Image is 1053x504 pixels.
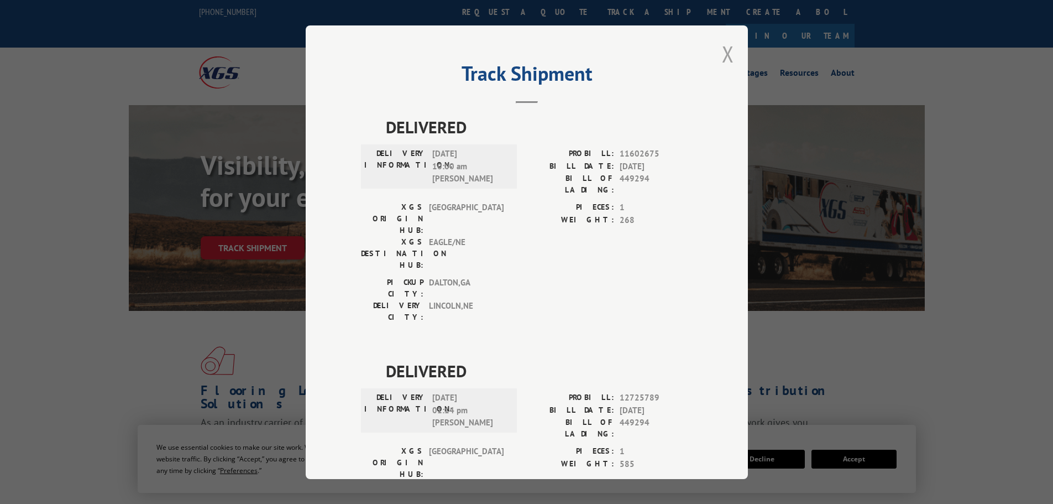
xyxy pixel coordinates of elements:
[386,115,693,139] span: DELIVERED
[620,173,693,196] span: 449294
[429,236,504,271] span: EAGLE/NE
[361,445,423,480] label: XGS ORIGIN HUB:
[429,445,504,480] span: [GEOGRAPHIC_DATA]
[527,214,614,226] label: WEIGHT:
[620,160,693,173] span: [DATE]
[527,173,614,196] label: BILL OF LADING:
[620,404,693,417] span: [DATE]
[527,404,614,417] label: BILL DATE:
[361,300,423,323] label: DELIVERY CITY:
[527,201,614,214] label: PIECES:
[527,148,614,160] label: PROBILL:
[429,201,504,236] span: [GEOGRAPHIC_DATA]
[620,392,693,404] span: 12725789
[361,201,423,236] label: XGS ORIGIN HUB:
[527,445,614,458] label: PIECES:
[620,201,693,214] span: 1
[364,392,427,429] label: DELIVERY INFORMATION:
[620,148,693,160] span: 11602675
[432,392,507,429] span: [DATE] 01:14 pm [PERSON_NAME]
[527,160,614,173] label: BILL DATE:
[527,392,614,404] label: PROBILL:
[620,445,693,458] span: 1
[620,214,693,226] span: 268
[364,148,427,185] label: DELIVERY INFORMATION:
[722,39,734,69] button: Close modal
[429,277,504,300] span: DALTON , GA
[527,458,614,470] label: WEIGHT:
[386,358,693,383] span: DELIVERED
[620,417,693,440] span: 449294
[432,148,507,185] span: [DATE] 10:00 am [PERSON_NAME]
[620,458,693,470] span: 585
[361,66,693,87] h2: Track Shipment
[527,417,614,440] label: BILL OF LADING:
[361,236,423,271] label: XGS DESTINATION HUB:
[429,300,504,323] span: LINCOLN , NE
[361,277,423,300] label: PICKUP CITY:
